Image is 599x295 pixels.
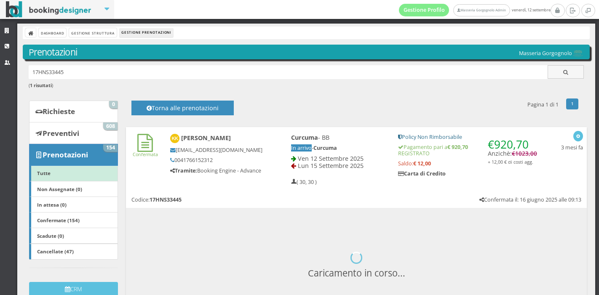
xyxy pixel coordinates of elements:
[566,98,578,109] a: 1
[37,201,67,208] b: In attesa (0)
[37,186,82,192] b: Non Assegnate (0)
[170,147,263,153] h5: [EMAIL_ADDRESS][DOMAIN_NAME]
[120,28,173,37] li: Gestione Prenotazioni
[43,106,75,116] b: Richieste
[29,212,118,228] a: Confermate (154)
[69,28,116,37] a: Gestione Struttura
[398,134,537,140] h5: Policy Non Rimborsabile
[291,179,317,185] h5: ( 30, 30 )
[447,144,468,151] strong: € 920,70
[170,157,263,163] h5: 0041766152312
[494,137,529,152] span: 920,70
[43,150,88,159] b: Prenotazioni
[29,228,118,244] a: Scadute (0)
[398,160,537,167] h5: Saldo:
[133,144,158,157] a: Confermata
[170,167,197,174] b: Tramite:
[488,159,533,165] small: + 12,00 € di costi agg.
[30,82,52,88] b: 1 risultati
[453,4,510,16] a: Masseria Gorgognolo Admin
[291,133,318,141] b: Curcuma
[413,160,431,167] strong: € 12,00
[572,50,584,57] img: 0603869b585f11eeb13b0a069e529790.png
[131,101,234,115] button: Torna alle prenotazioni
[398,170,446,177] b: Carta di Credito
[29,47,584,58] h3: Prenotazioni
[291,134,387,141] h4: - BB
[29,83,584,88] h6: ( )
[298,162,364,170] span: Lun 15 Settembre 2025
[170,134,180,144] img: Kristina Klosterkamp
[150,196,182,203] b: 17HNS33445
[29,181,118,197] a: Non Assegnate (0)
[181,134,231,142] b: [PERSON_NAME]
[103,144,118,152] span: 154
[527,101,559,108] h5: Pagina 1 di 1
[6,1,91,18] img: BookingDesigner.com
[479,197,581,203] h5: Confermata il: 16 giugno 2025 alle 09:13
[561,144,583,151] h5: 3 mesi fa
[37,170,51,176] b: Tutte
[291,144,312,151] span: In arrivo
[291,145,387,151] h5: -
[29,165,118,181] a: Tutte
[141,104,224,117] h4: Torna alle prenotazioni
[519,50,584,57] h5: Masseria Gorgognolo
[29,197,118,213] a: In attesa (0)
[39,28,66,37] a: Dashboard
[399,4,551,16] span: venerdì, 12 settembre
[109,101,118,109] span: 0
[488,137,529,152] span: €
[170,167,263,174] h5: Booking Engine - Advance
[29,122,118,144] a: Preventivi 608
[298,154,364,162] span: Ven 12 Settembre 2025
[313,144,337,151] b: Curcuma
[399,4,449,16] a: Gestione Profilo
[37,232,64,239] b: Scadute (0)
[29,144,118,166] a: Prenotazioni 154
[488,134,537,165] h4: Anzichè:
[37,248,74,255] b: Cancellate (47)
[398,144,537,157] h5: Pagamento pari a REGISTRATO
[29,101,118,122] a: Richieste 0
[37,217,80,223] b: Confermate (154)
[512,150,537,157] span: €
[515,150,537,157] span: 1023,00
[103,122,118,130] span: 608
[43,128,79,138] b: Preventivi
[131,197,182,203] h5: Codice:
[29,244,118,260] a: Cancellate (47)
[29,65,548,79] input: Ricerca cliente - (inserisci il codice, il nome, il cognome, il numero di telefono o la mail)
